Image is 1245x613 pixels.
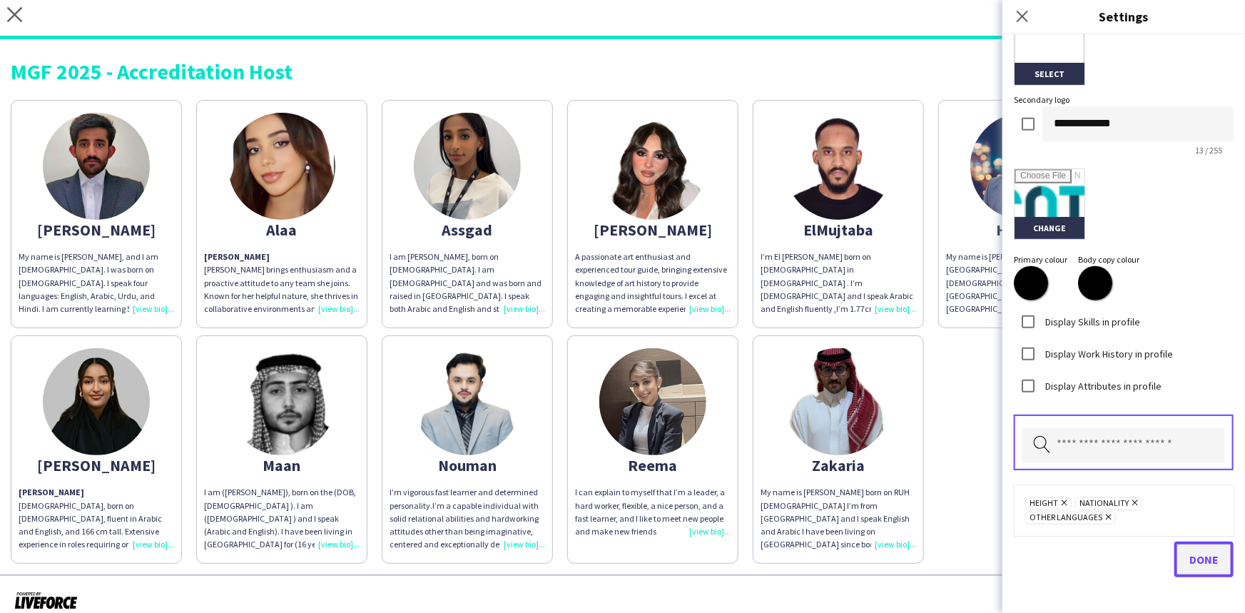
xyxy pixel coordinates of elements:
div: [PERSON_NAME] [19,459,174,472]
div: MGF 2025 - Accreditation Host [11,61,1234,82]
img: Powered by Liveforce [14,590,78,610]
p: [DEMOGRAPHIC_DATA], born on [DEMOGRAPHIC_DATA], fluent in Arabic and English, and 166 cm tall. Ex... [19,486,174,551]
label: Primary colour [1014,254,1067,265]
div: I am [PERSON_NAME], born on [DEMOGRAPHIC_DATA]. I am [DEMOGRAPHIC_DATA] and was born and raised i... [390,250,545,315]
img: thumb-66d4dc500edac.jpeg [599,113,706,220]
img: thumb-672d101f17e43.jpg [43,113,150,220]
label: Body copy colour [1078,254,1139,265]
div: [PERSON_NAME] [575,223,731,236]
div: My name is [PERSON_NAME], and I am [DEMOGRAPHIC_DATA]. I was born on [DEMOGRAPHIC_DATA]. I speak ... [19,250,174,315]
span: Done [1189,552,1219,567]
span: 13 / 255 [1184,145,1234,156]
img: thumb-688673d3d3951.jpeg [414,348,521,455]
span: Height [1030,498,1058,510]
button: Done [1174,542,1234,577]
div: I am ([PERSON_NAME]), born on the (DOB, [DEMOGRAPHIC_DATA] ). I am ([DEMOGRAPHIC_DATA] ) and I sp... [204,486,360,551]
label: Secondary logo [1014,94,1069,105]
div: Reema [575,459,731,472]
strong: [PERSON_NAME] [204,251,270,262]
div: Maan [204,459,360,472]
img: thumb-66e9be2ab897d.jpg [414,113,521,220]
div: Zakaria [761,459,916,472]
div: [PERSON_NAME] [19,223,174,236]
div: I’m El [PERSON_NAME] born on [DEMOGRAPHIC_DATA] in [DEMOGRAPHIC_DATA] . I’m [DEMOGRAPHIC_DATA] an... [761,250,916,315]
img: thumb-686f5168f221e.jpeg [785,113,892,220]
div: Nouman [390,459,545,472]
label: Display Attributes in profile [1042,379,1162,392]
div: Alaa [204,223,360,236]
div: My name is [PERSON_NAME] born on RUH [DEMOGRAPHIC_DATA] I’m from [GEOGRAPHIC_DATA] and I speak En... [761,486,916,551]
div: I’m vigorous fast learner and determined personality.I’m a capable individual with solid relation... [390,486,545,551]
img: thumb-668bc2f15e4c1.jpeg [785,348,892,455]
span: I can explain to myself that I’m a leader, a hard worker, flexible, a nice person, and a fast lea... [575,487,725,537]
h3: Settings [1002,7,1245,26]
label: Display Skills in profile [1042,315,1140,328]
strong: [PERSON_NAME] [19,487,84,497]
div: Hussam [946,223,1102,236]
img: thumb-673f55538a5ba.jpeg [228,113,335,220]
img: thumb-6741ad1bae53a.jpeg [228,348,335,455]
span: Other languages [1030,512,1102,524]
img: thumb-66f185277634d.jpeg [43,348,150,455]
label: Display Work History in profile [1042,347,1173,360]
span: Nationality [1079,498,1129,510]
img: thumb-672bbbf0d8352.jpeg [599,348,706,455]
div: A passionate art enthusiast and experienced tour guide, bringing extensive knowledge of art histo... [575,250,731,315]
img: thumb-65a7b8e6ecad6.jpeg [970,113,1077,220]
p: [PERSON_NAME] brings enthusiasm and a proactive attitude to any team she joins. Known for her hel... [204,250,360,315]
div: My name is [PERSON_NAME]’m from [GEOGRAPHIC_DATA] I’m [DEMOGRAPHIC_DATA] I graduated from [GEOGRA... [946,250,1102,315]
div: Assgad [390,223,545,236]
div: ElMujtaba [761,223,916,236]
